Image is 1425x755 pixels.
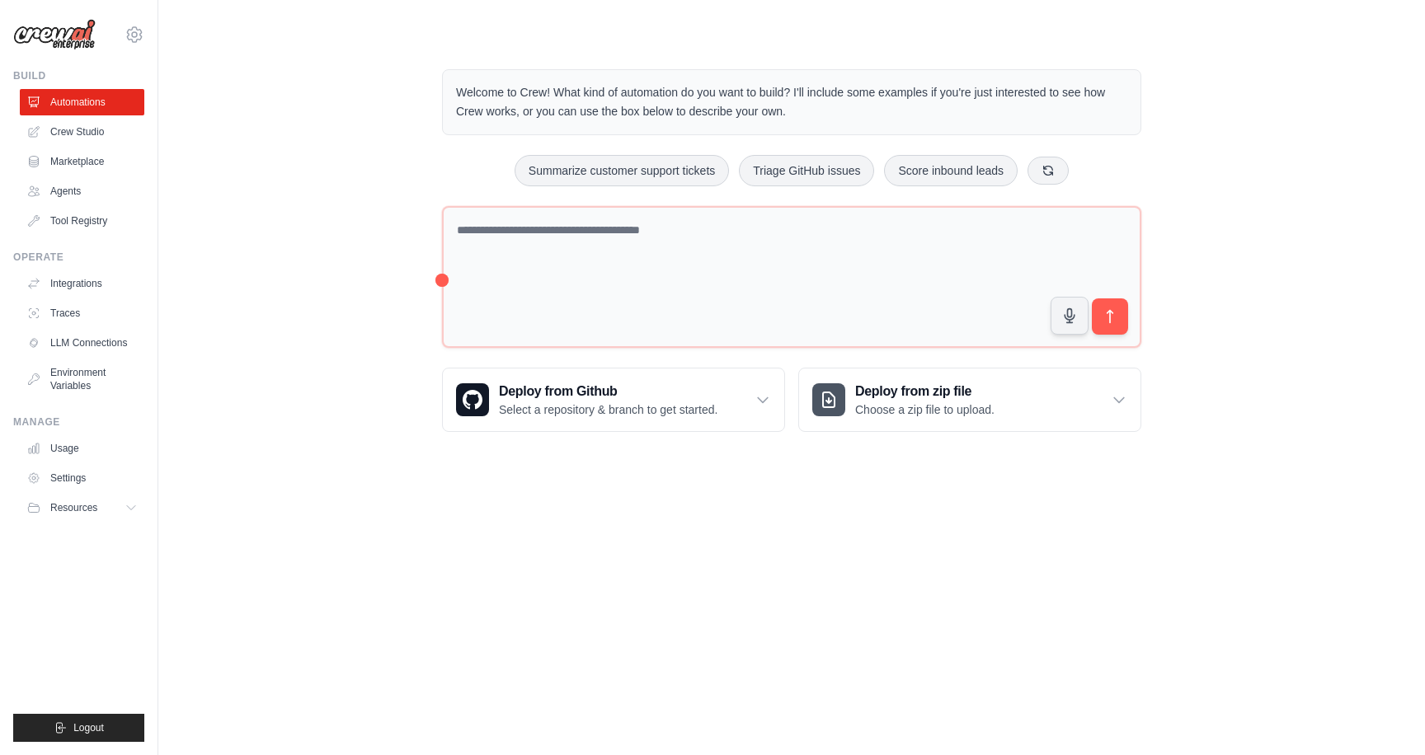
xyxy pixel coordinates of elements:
[20,148,144,175] a: Marketplace
[499,401,717,418] p: Select a repository & branch to get started.
[20,208,144,234] a: Tool Registry
[20,465,144,491] a: Settings
[50,501,97,514] span: Resources
[20,119,144,145] a: Crew Studio
[20,300,144,326] a: Traces
[13,251,144,264] div: Operate
[73,721,104,734] span: Logout
[20,178,144,204] a: Agents
[20,89,144,115] a: Automations
[13,415,144,429] div: Manage
[20,330,144,356] a: LLM Connections
[13,19,96,50] img: Logo
[20,435,144,462] a: Usage
[13,69,144,82] div: Build
[20,495,144,521] button: Resources
[13,714,144,742] button: Logout
[20,359,144,399] a: Environment Variables
[499,382,717,401] h3: Deploy from Github
[855,401,995,418] p: Choose a zip file to upload.
[739,155,874,186] button: Triage GitHub issues
[456,83,1127,121] p: Welcome to Crew! What kind of automation do you want to build? I'll include some examples if you'...
[884,155,1018,186] button: Score inbound leads
[515,155,729,186] button: Summarize customer support tickets
[855,382,995,401] h3: Deploy from zip file
[20,270,144,297] a: Integrations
